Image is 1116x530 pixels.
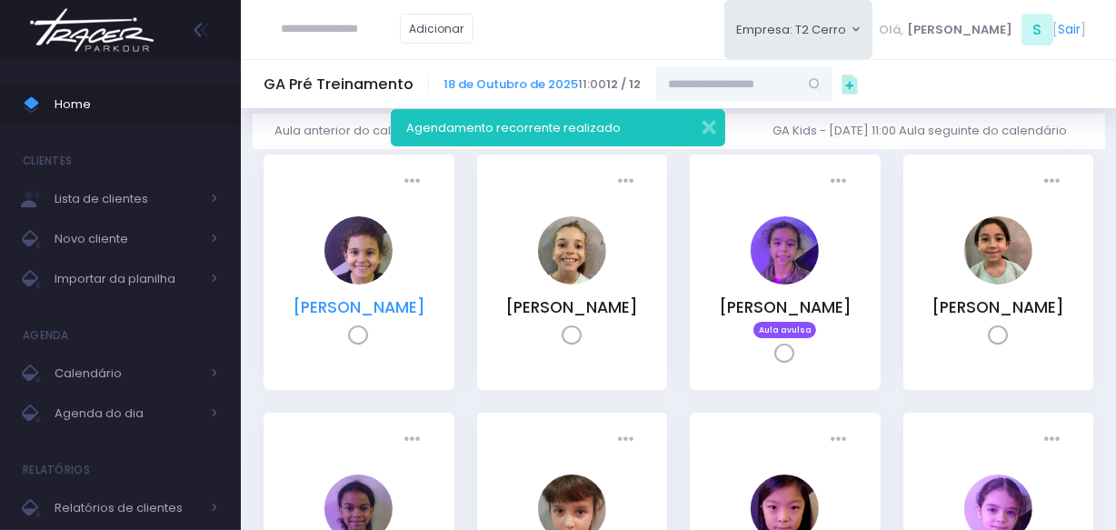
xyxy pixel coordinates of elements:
[55,227,200,251] span: Novo cliente
[872,9,1093,50] div: [ ]
[1059,20,1081,39] a: Sair
[275,114,580,149] a: Aula anterior do calendário GA Kids - [DATE] 11:00
[607,75,642,93] strong: 12 / 12
[324,216,393,285] img: Ana Clara Bertoni
[23,143,72,179] h4: Clientes
[406,119,621,136] span: Agendamento recorrente realizado
[753,322,816,338] span: Aula avulsa
[55,362,200,385] span: Calendário
[538,216,606,285] img: Beatriz Gallardo
[23,452,90,488] h4: Relatórios
[264,75,414,94] h5: GA Pré Treinamento
[55,402,200,425] span: Agenda do dia
[400,14,474,44] a: Adicionar
[880,21,904,39] span: Olá,
[719,296,852,318] a: [PERSON_NAME]
[55,267,200,291] span: Importar da planilha
[1021,14,1053,45] span: S
[55,187,200,211] span: Lista de clientes
[751,216,819,285] img: Catharina Dalonso
[55,93,218,116] span: Home
[55,496,200,520] span: Relatórios de clientes
[444,75,579,93] a: 18 de Outubro de 2025
[751,272,819,289] a: Catharina Dalonso
[505,296,638,318] a: [PERSON_NAME]
[444,75,642,94] span: 11:00
[964,216,1032,285] img: Emily Kimie ura batista
[932,296,1064,318] a: [PERSON_NAME]
[23,317,69,354] h4: Agenda
[907,21,1012,39] span: [PERSON_NAME]
[964,272,1032,289] a: Emily Kimie ura batista
[324,272,393,289] a: Ana Clara Bertoni
[538,272,606,289] a: Beatriz Gallardo
[772,114,1081,149] a: GA Kids - [DATE] 11:00 Aula seguinte do calendário
[293,296,425,318] a: [PERSON_NAME]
